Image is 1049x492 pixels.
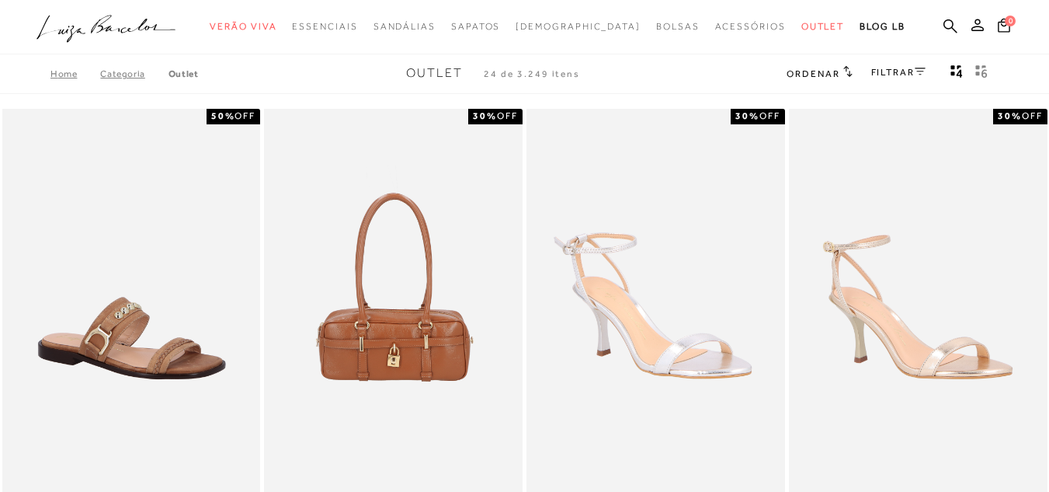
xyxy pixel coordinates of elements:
span: Verão Viva [210,21,276,32]
span: 0 [1005,16,1016,26]
a: noSubCategoriesText [516,12,641,41]
span: OFF [234,110,255,121]
a: Outlet [168,68,199,79]
button: Mostrar 4 produtos por linha [946,64,967,84]
strong: 50% [211,110,235,121]
span: Sandálias [373,21,436,32]
a: categoryNavScreenReaderText [373,12,436,41]
a: Categoria [100,68,168,79]
span: Ordenar [787,68,839,79]
a: BLOG LB [860,12,905,41]
span: OFF [497,110,518,121]
strong: 30% [998,110,1022,121]
a: Home [50,68,100,79]
span: BLOG LB [860,21,905,32]
span: OFF [1022,110,1043,121]
a: categoryNavScreenReaderText [801,12,845,41]
strong: 30% [735,110,759,121]
a: categoryNavScreenReaderText [210,12,276,41]
span: [DEMOGRAPHIC_DATA] [516,21,641,32]
a: categoryNavScreenReaderText [292,12,357,41]
span: Sapatos [451,21,500,32]
strong: 30% [473,110,497,121]
a: categoryNavScreenReaderText [715,12,786,41]
span: OFF [759,110,780,121]
span: Bolsas [656,21,700,32]
a: categoryNavScreenReaderText [451,12,500,41]
span: Acessórios [715,21,786,32]
a: FILTRAR [871,67,926,78]
a: categoryNavScreenReaderText [656,12,700,41]
button: 0 [993,17,1015,38]
span: 24 de 3.249 itens [484,68,580,79]
span: Outlet [406,66,463,80]
span: Essenciais [292,21,357,32]
button: gridText6Desc [971,64,992,84]
span: Outlet [801,21,845,32]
